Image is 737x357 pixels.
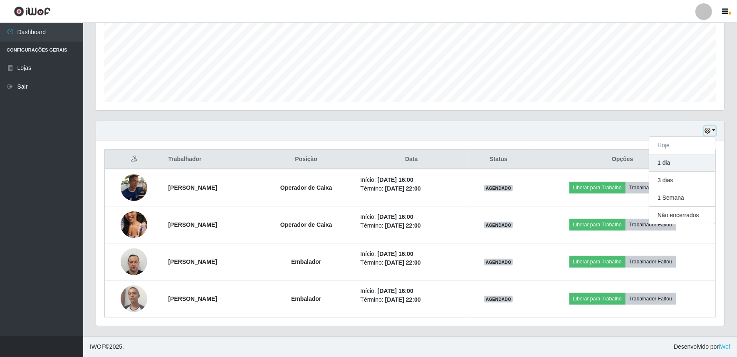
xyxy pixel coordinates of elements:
time: [DATE] 16:00 [378,250,413,257]
span: AGENDADO [484,259,513,265]
strong: Operador de Caixa [280,184,332,191]
time: [DATE] 16:00 [378,288,413,294]
li: Término: [360,184,462,193]
li: Término: [360,221,462,230]
span: © 2025 . [90,342,124,351]
time: [DATE] 22:00 [385,222,421,229]
img: 1754606387509.jpeg [121,201,147,248]
th: Status [467,150,529,169]
th: Trabalhador [163,150,257,169]
button: Trabalhador Faltou [626,293,676,305]
img: 1746821274247.jpeg [121,244,147,279]
time: [DATE] 22:00 [385,259,421,266]
button: Não encerrados [649,207,715,224]
strong: [PERSON_NAME] [168,221,217,228]
button: Trabalhador Faltou [626,256,676,268]
button: Liberar para Trabalho [569,219,626,231]
span: AGENDADO [484,185,513,191]
a: iWof [719,343,730,350]
button: 1 Semana [649,189,715,207]
li: Início: [360,250,462,258]
span: AGENDADO [484,222,513,228]
time: [DATE] 22:00 [385,185,421,192]
li: Início: [360,287,462,295]
th: Opções [529,150,715,169]
time: [DATE] 16:00 [378,213,413,220]
strong: Operador de Caixa [280,221,332,228]
button: Hoje [649,137,715,154]
strong: Embalador [291,258,321,265]
th: Posição [257,150,356,169]
span: IWOF [90,343,105,350]
li: Início: [360,176,462,184]
button: Trabalhador Faltou [626,182,676,193]
span: Desenvolvido por [674,342,730,351]
button: 3 dias [649,172,715,189]
strong: Embalador [291,295,321,302]
li: Término: [360,258,462,267]
li: Término: [360,295,462,304]
button: Liberar para Trabalho [569,182,626,193]
button: 1 dia [649,154,715,172]
strong: [PERSON_NAME] [168,295,217,302]
li: Início: [360,213,462,221]
img: 1749306330183.jpeg [121,174,147,201]
strong: [PERSON_NAME] [168,184,217,191]
button: Liberar para Trabalho [569,256,626,268]
strong: [PERSON_NAME] [168,258,217,265]
img: CoreUI Logo [14,6,51,17]
time: [DATE] 22:00 [385,296,421,303]
time: [DATE] 16:00 [378,176,413,183]
button: Liberar para Trabalho [569,293,626,305]
button: Trabalhador Faltou [626,219,676,231]
th: Data [355,150,467,169]
img: 1752781728813.jpeg [121,281,147,316]
span: AGENDADO [484,296,513,302]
